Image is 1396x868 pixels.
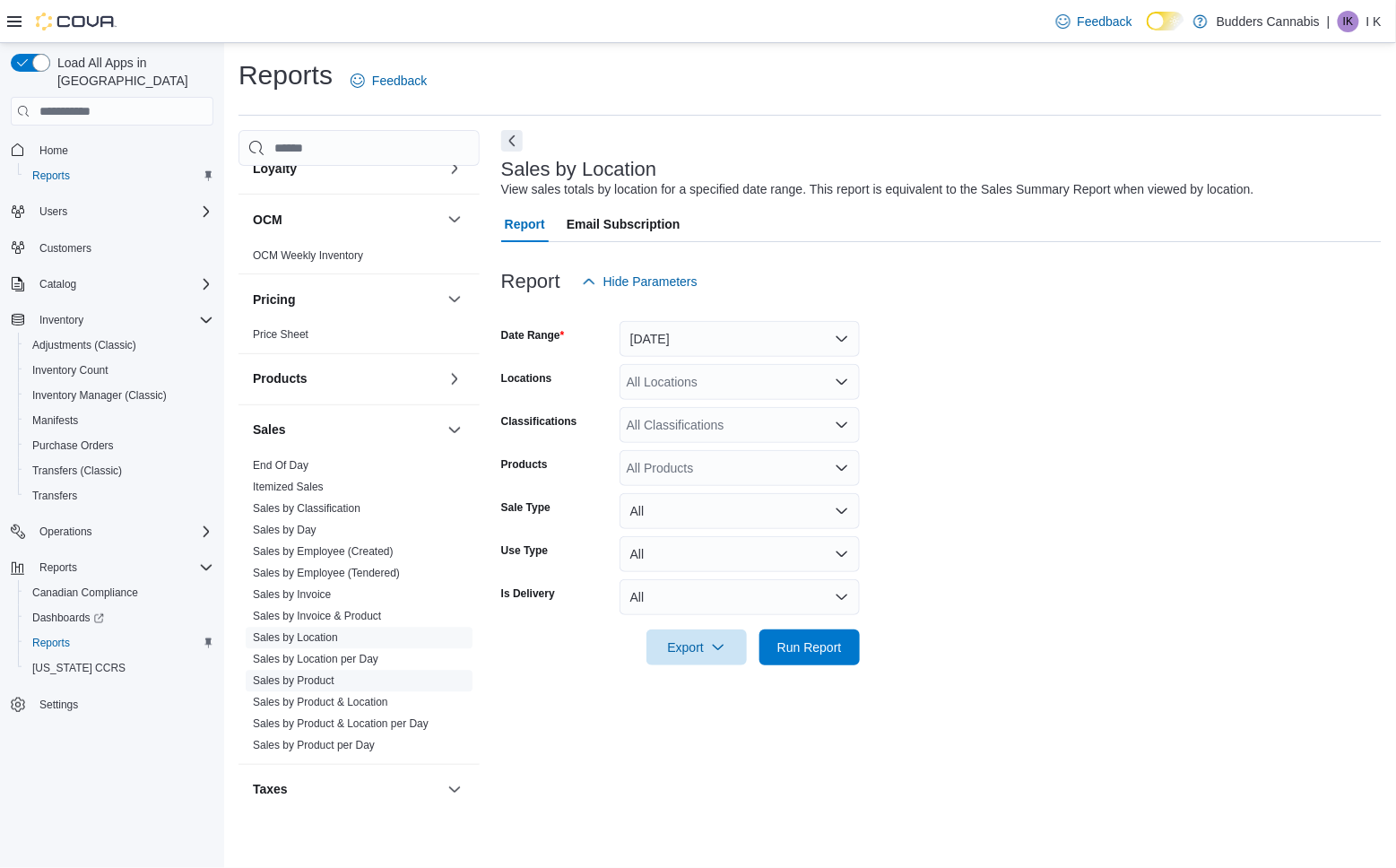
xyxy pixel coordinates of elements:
h3: Taxes [253,781,288,799]
button: Taxes [444,779,465,801]
button: Inventory [32,309,91,331]
button: Open list of options [835,375,849,389]
a: Reports [25,632,77,654]
div: Taxes [238,815,480,865]
span: Customers [32,237,213,259]
button: Export [646,629,747,665]
a: Sales by Classification [253,503,360,516]
a: Feedback [1049,4,1140,39]
label: Sale Type [501,500,551,515]
span: Dashboards [32,611,104,625]
button: Customers [4,235,221,261]
p: Budders Cannabis [1217,11,1320,32]
a: Purchase Orders [25,435,121,456]
nav: Complex example [11,129,213,764]
label: Date Range [501,328,565,343]
button: Taxes [253,781,440,799]
button: Loyalty [253,160,440,178]
span: Inventory [32,309,213,331]
a: Customers [32,238,99,259]
button: Transfers [18,483,221,508]
button: Adjustments (Classic) [18,333,221,358]
span: Transfers (Classic) [25,460,213,482]
h3: Pricing [253,291,295,308]
button: Pricing [444,289,465,310]
label: Products [501,457,548,472]
a: Canadian Compliance [25,582,145,603]
span: Canadian Compliance [25,582,213,603]
span: Reports [25,632,213,654]
button: OCM [253,211,440,229]
a: Inventory Manager (Classic) [25,385,174,406]
span: Reports [32,169,70,183]
span: Canadian Compliance [32,586,138,600]
button: Reports [18,630,221,655]
span: Inventory [39,313,83,327]
button: Hide Parameters [575,264,705,299]
button: Catalog [32,273,83,295]
a: Inventory Count [25,360,116,381]
span: Export [657,629,736,665]
a: Sales by Location per Day [253,654,378,666]
label: Locations [501,371,552,386]
button: Inventory Count [18,358,221,383]
span: Feedback [372,72,427,90]
button: Open list of options [835,461,849,475]
button: All [620,493,860,529]
a: Sales by Product & Location [253,697,388,709]
button: Sales [253,421,440,439]
span: Email Subscription [567,206,681,242]
span: Run Report [777,638,842,656]
a: Sales by Product per Day [253,740,375,752]
span: Catalog [32,273,213,295]
a: Adjustments (Classic) [25,334,143,356]
a: Sales by Product & Location per Day [253,718,429,731]
a: End Of Day [253,460,308,473]
h1: Reports [238,57,333,93]
a: Sales by Invoice & Product [253,611,381,623]
button: Canadian Compliance [18,580,221,605]
span: Manifests [32,413,78,428]
h3: Products [253,370,308,388]
span: Adjustments (Classic) [25,334,213,356]
button: Reports [32,557,84,578]
button: Products [444,369,465,390]
a: Transfers (Classic) [25,460,129,482]
span: Operations [32,521,213,542]
button: Pricing [253,291,440,308]
p: | [1327,11,1331,32]
a: Reports [25,165,77,187]
button: Reports [18,163,221,188]
button: Operations [4,519,221,544]
button: OCM [444,209,465,230]
span: IK [1343,11,1353,32]
a: Dashboards [25,607,111,629]
a: Feedback [343,63,434,99]
button: Inventory Manager (Classic) [18,383,221,408]
label: Is Delivery [501,586,555,601]
a: Sales by Day [253,525,316,537]
button: Catalog [4,272,221,297]
a: Settings [32,694,85,716]
span: Users [39,204,67,219]
span: Customers [39,241,91,256]
span: [US_STATE] CCRS [32,661,126,675]
button: [US_STATE] CCRS [18,655,221,681]
button: Purchase Orders [18,433,221,458]
div: I K [1338,11,1359,32]
button: Users [4,199,221,224]
a: Sales by Product [253,675,334,688]
span: Home [32,138,213,161]
a: Sales by Employee (Tendered) [253,568,400,580]
span: Manifests [25,410,213,431]
span: Transfers [25,485,213,507]
input: Dark Mode [1147,12,1184,30]
span: Settings [32,693,213,716]
span: Inventory Manager (Classic) [32,388,167,403]
button: Inventory [4,308,221,333]
a: OCM Weekly Inventory [253,249,363,262]
h3: Sales by Location [501,159,657,180]
button: Settings [4,691,221,717]
span: Adjustments (Classic) [32,338,136,352]
span: Reports [32,636,70,650]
